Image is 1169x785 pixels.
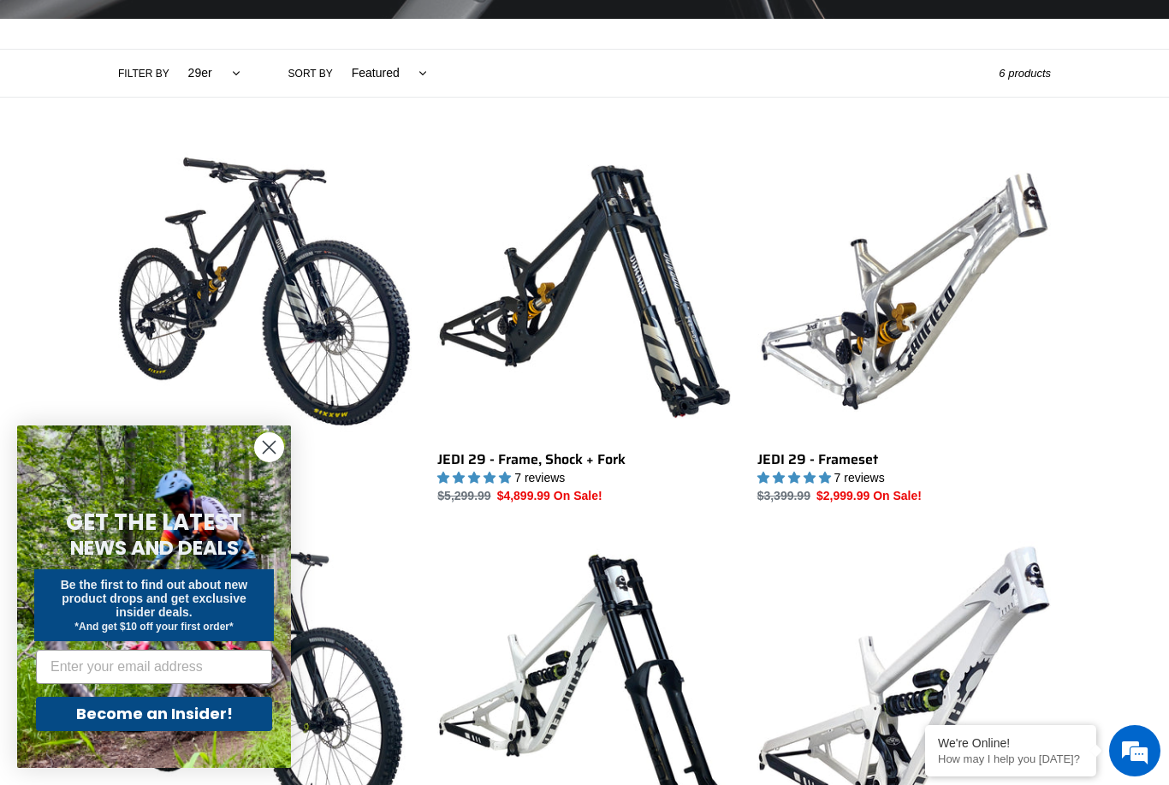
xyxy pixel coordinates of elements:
span: GET THE LATEST [66,507,242,538]
span: NEWS AND DEALS [70,534,239,562]
p: How may I help you today? [938,752,1083,765]
input: Enter your email address [36,650,272,684]
label: Sort by [288,66,333,81]
button: Close dialog [254,432,284,462]
span: Be the first to find out about new product drops and get exclusive insider deals. [61,578,248,619]
button: Become an Insider! [36,697,272,731]
span: *And get $10 off your first order* [74,621,233,633]
span: 6 products [999,67,1051,80]
label: Filter by [118,66,169,81]
div: We're Online! [938,736,1083,750]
